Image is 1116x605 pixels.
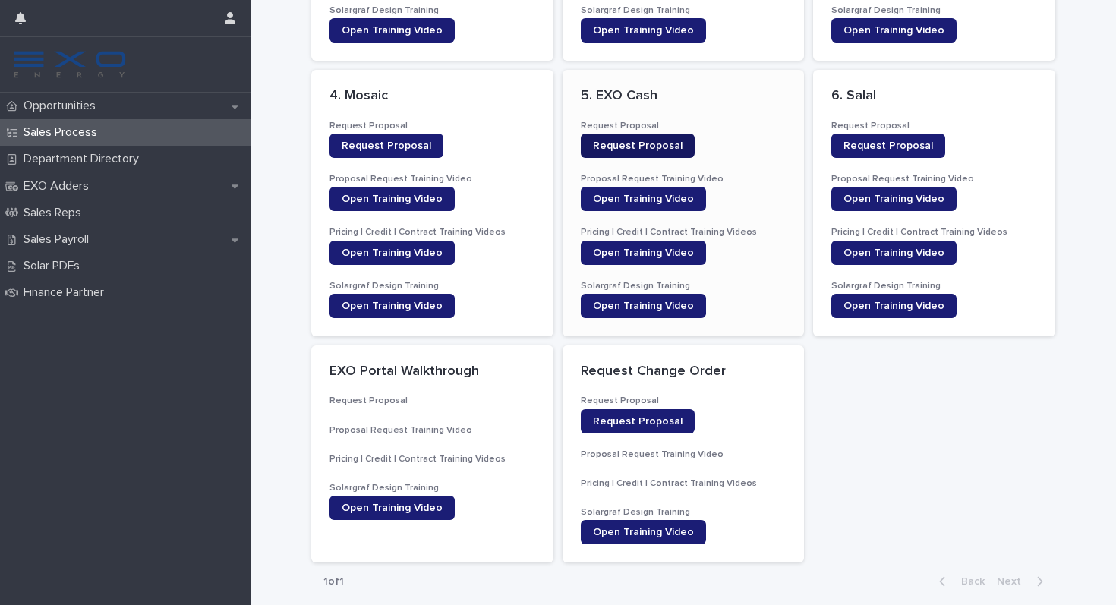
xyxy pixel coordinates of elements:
h3: Request Proposal [581,395,787,407]
span: Next [997,576,1030,587]
h3: Solargraf Design Training [329,5,535,17]
h3: Solargraf Design Training [831,280,1037,292]
span: Open Training Video [342,25,443,36]
p: Department Directory [17,152,151,166]
p: Sales Process [17,125,109,140]
h3: Proposal Request Training Video [581,449,787,461]
span: Open Training Video [342,247,443,258]
a: Open Training Video [581,520,706,544]
a: 6. SalalRequest ProposalRequest ProposalProposal Request Training VideoOpen Training VideoPricing... [813,70,1055,336]
span: Open Training Video [843,25,944,36]
p: Request Change Order [581,364,787,380]
a: 4. MosaicRequest ProposalRequest ProposalProposal Request Training VideoOpen Training VideoPricin... [311,70,553,336]
span: Open Training Video [342,503,443,513]
h3: Request Proposal [329,120,535,132]
a: Open Training Video [581,187,706,211]
h3: Pricing | Credit | Contract Training Videos [329,453,535,465]
p: 6. Salal [831,88,1037,105]
h3: Solargraf Design Training [581,5,787,17]
a: Request Proposal [581,409,695,433]
p: Sales Payroll [17,232,101,247]
h3: Proposal Request Training Video [581,173,787,185]
span: Open Training Video [843,247,944,258]
a: Open Training Video [329,187,455,211]
span: Open Training Video [593,25,694,36]
h3: Request Proposal [329,395,535,407]
h3: Solargraf Design Training [329,280,535,292]
h3: Request Proposal [831,120,1037,132]
h3: Pricing | Credit | Contract Training Videos [581,477,787,490]
span: Open Training Video [593,301,694,311]
h3: Solargraf Design Training [329,482,535,494]
a: Request Proposal [329,134,443,158]
h3: Pricing | Credit | Contract Training Videos [831,226,1037,238]
p: Finance Partner [17,285,116,300]
p: 5. EXO Cash [581,88,787,105]
span: Open Training Video [342,194,443,204]
a: Open Training Video [581,294,706,318]
p: EXO Adders [17,179,101,194]
span: Request Proposal [593,140,683,151]
h3: Solargraf Design Training [581,280,787,292]
a: Open Training Video [329,241,455,265]
h3: Proposal Request Training Video [329,424,535,436]
a: Request Proposal [831,134,945,158]
span: Open Training Video [593,194,694,204]
a: Open Training Video [329,18,455,43]
a: EXO Portal WalkthroughRequest ProposalProposal Request Training VideoPricing | Credit | Contract ... [311,345,553,562]
a: Open Training Video [581,241,706,265]
span: Open Training Video [342,301,443,311]
a: Open Training Video [329,496,455,520]
a: Request Proposal [581,134,695,158]
span: Request Proposal [342,140,431,151]
a: Open Training Video [329,294,455,318]
img: FKS5r6ZBThi8E5hshIGi [12,49,128,80]
span: Open Training Video [593,527,694,537]
a: 5. EXO CashRequest ProposalRequest ProposalProposal Request Training VideoOpen Training VideoPric... [563,70,805,336]
h3: Pricing | Credit | Contract Training Videos [581,226,787,238]
h3: Solargraf Design Training [831,5,1037,17]
p: Sales Reps [17,206,93,220]
span: Request Proposal [593,416,683,427]
a: Open Training Video [831,241,957,265]
p: Solar PDFs [17,259,92,273]
span: Back [952,576,985,587]
span: Open Training Video [593,247,694,258]
a: Open Training Video [831,18,957,43]
h3: Pricing | Credit | Contract Training Videos [329,226,535,238]
button: Back [927,575,991,588]
a: Open Training Video [581,18,706,43]
p: 4. Mosaic [329,88,535,105]
span: Open Training Video [843,301,944,311]
span: Request Proposal [843,140,933,151]
p: EXO Portal Walkthrough [329,364,535,380]
p: 1 of 1 [311,563,356,600]
h3: Proposal Request Training Video [831,173,1037,185]
a: Open Training Video [831,294,957,318]
h3: Solargraf Design Training [581,506,787,518]
p: Opportunities [17,99,108,113]
a: Open Training Video [831,187,957,211]
h3: Proposal Request Training Video [329,173,535,185]
button: Next [991,575,1055,588]
a: Request Change OrderRequest ProposalRequest ProposalProposal Request Training VideoPricing | Cred... [563,345,805,562]
h3: Request Proposal [581,120,787,132]
span: Open Training Video [843,194,944,204]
